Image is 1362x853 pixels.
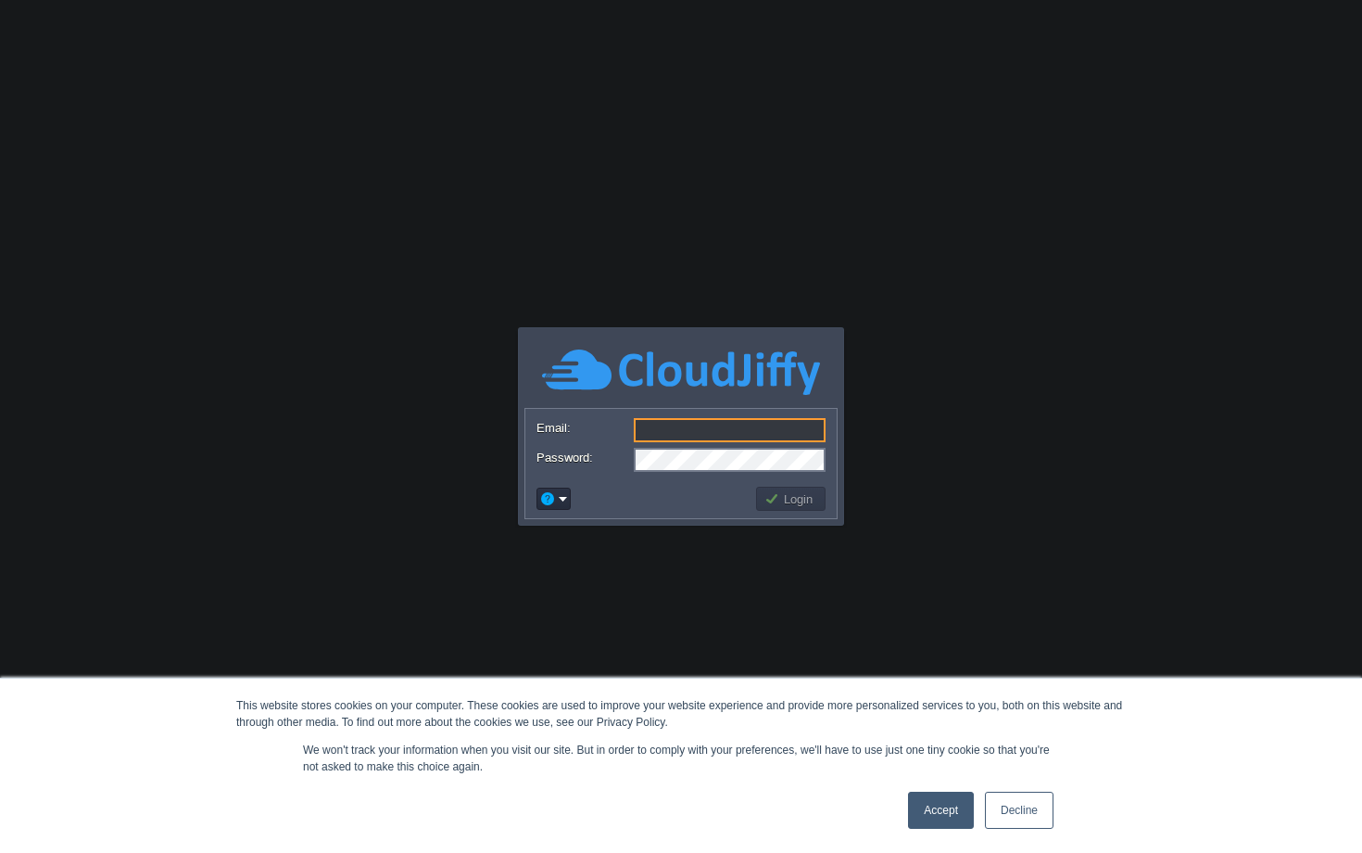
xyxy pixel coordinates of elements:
[908,792,974,829] a: Accept
[542,347,820,398] img: CloudJiffy
[303,742,1059,775] p: We won't track your information when you visit our site. But in order to comply with your prefere...
[536,418,632,438] label: Email:
[985,792,1053,829] a: Decline
[764,490,818,507] button: Login
[536,448,632,467] label: Password:
[236,697,1126,731] div: This website stores cookies on your computer. These cookies are used to improve your website expe...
